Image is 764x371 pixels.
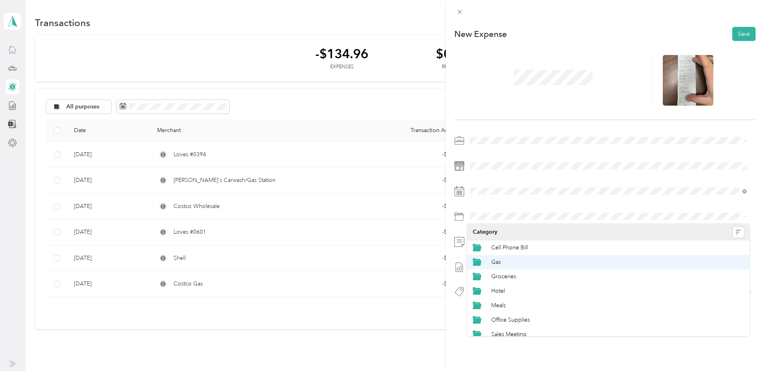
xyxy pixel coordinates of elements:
[491,331,527,338] span: Sales Meeting
[491,316,530,323] span: Office Supplies
[732,27,756,41] button: Save
[491,287,505,294] span: Hotel
[491,259,501,265] span: Gas
[473,228,497,236] span: Category
[491,302,506,309] span: Meals
[719,326,764,371] iframe: Everlance-gr Chat Button Frame
[454,29,507,40] p: New Expense
[491,273,516,280] span: Groceries
[491,244,528,251] span: Cell Phone Bill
